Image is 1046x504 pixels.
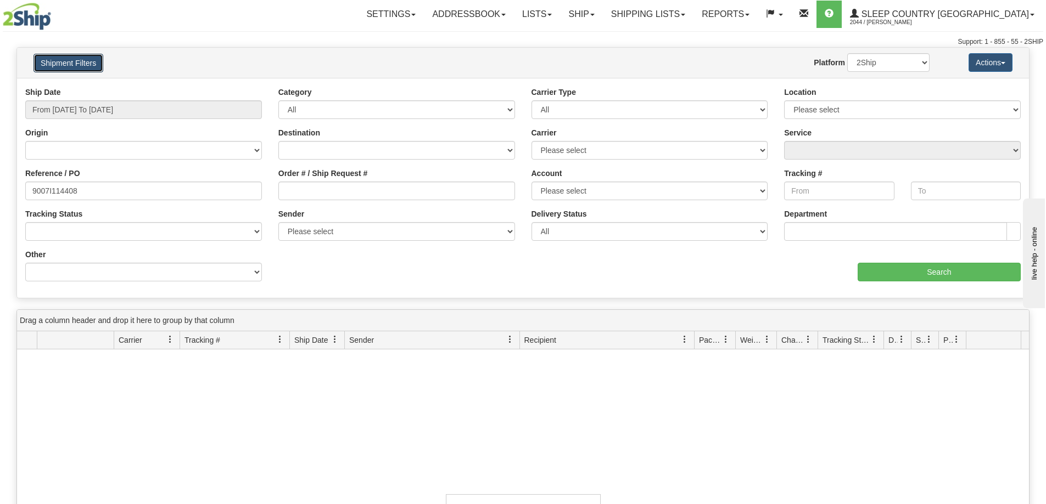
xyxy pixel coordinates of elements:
span: Ship Date [294,335,328,346]
span: Sender [349,335,374,346]
span: Packages [699,335,722,346]
label: Tracking Status [25,208,82,219]
a: Charge filter column settings [799,330,818,349]
a: Addressbook [424,1,514,28]
label: Order # / Ship Request # [278,168,368,179]
input: Search [858,263,1021,281]
label: Reference / PO [25,168,80,179]
iframe: chat widget [1021,196,1045,308]
div: Support: 1 - 855 - 55 - 2SHIP [3,37,1043,47]
input: From [784,182,894,200]
span: Shipment Issues [916,335,925,346]
a: Packages filter column settings [717,330,735,349]
a: Shipping lists [603,1,693,28]
span: Delivery Status [888,335,898,346]
label: Account [532,168,562,179]
label: Origin [25,127,48,138]
span: Pickup Status [943,335,953,346]
a: Ship [560,1,602,28]
a: Sender filter column settings [501,330,519,349]
span: Weight [740,335,763,346]
span: Sleep Country [GEOGRAPHIC_DATA] [859,9,1029,19]
a: Lists [514,1,560,28]
a: Ship Date filter column settings [326,330,344,349]
a: Reports [693,1,758,28]
label: Ship Date [25,87,61,98]
a: Carrier filter column settings [161,330,180,349]
a: Delivery Status filter column settings [892,330,911,349]
a: Recipient filter column settings [675,330,694,349]
label: Delivery Status [532,208,587,219]
span: Charge [781,335,804,346]
label: Sender [278,208,304,219]
label: Platform [814,57,845,68]
button: Shipment Filters [33,54,103,72]
a: Shipment Issues filter column settings [920,330,938,349]
div: live help - online [8,9,102,18]
label: Carrier Type [532,87,576,98]
a: Weight filter column settings [758,330,776,349]
label: Destination [278,127,320,138]
a: Tracking # filter column settings [271,330,289,349]
span: Recipient [524,335,556,346]
div: grid grouping header [17,310,1029,331]
label: Other [25,249,46,260]
a: Pickup Status filter column settings [947,330,966,349]
img: logo2044.jpg [3,3,51,30]
a: Sleep Country [GEOGRAPHIC_DATA] 2044 / [PERSON_NAME] [842,1,1043,28]
label: Tracking # [784,168,822,179]
label: Carrier [532,127,557,138]
a: Tracking Status filter column settings [865,330,883,349]
span: Carrier [119,335,142,346]
label: Location [784,87,816,98]
a: Settings [358,1,424,28]
span: 2044 / [PERSON_NAME] [850,17,932,28]
button: Actions [969,53,1013,72]
input: To [911,182,1021,200]
label: Category [278,87,312,98]
label: Department [784,208,827,219]
span: Tracking # [184,335,220,346]
span: Tracking Status [823,335,870,346]
label: Service [784,127,812,138]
